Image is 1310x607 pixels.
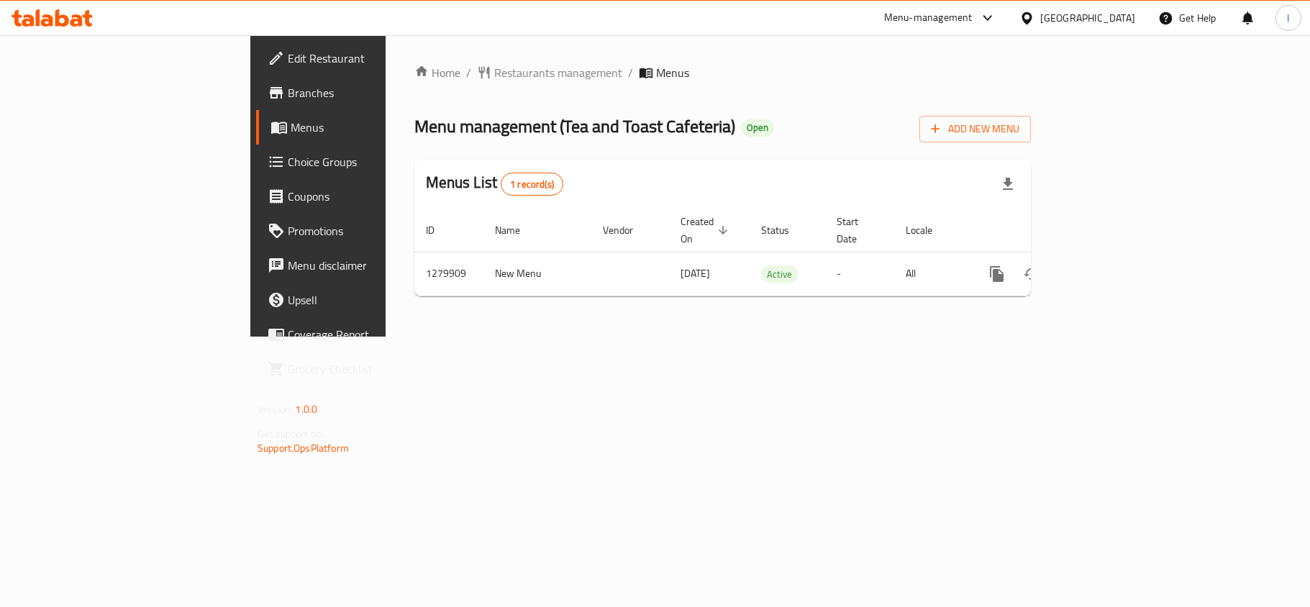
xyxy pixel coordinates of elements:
[681,213,732,247] span: Created On
[256,76,469,110] a: Branches
[258,400,293,419] span: Version:
[656,64,689,81] span: Menus
[628,64,633,81] li: /
[288,326,458,343] span: Coverage Report
[288,153,458,170] span: Choice Groups
[1014,257,1049,291] button: Change Status
[906,222,951,239] span: Locale
[426,222,453,239] span: ID
[256,317,469,352] a: Coverage Report
[256,248,469,283] a: Menu disclaimer
[288,222,458,239] span: Promotions
[483,252,591,296] td: New Menu
[288,50,458,67] span: Edit Restaurant
[894,252,968,296] td: All
[295,400,317,419] span: 1.0.0
[288,188,458,205] span: Coupons
[256,110,469,145] a: Menus
[426,172,563,196] h2: Menus List
[825,252,894,296] td: -
[414,209,1129,296] table: enhanced table
[495,222,539,239] span: Name
[288,84,458,101] span: Branches
[288,257,458,274] span: Menu disclaimer
[256,145,469,179] a: Choice Groups
[501,178,563,191] span: 1 record(s)
[919,116,1031,142] button: Add New Menu
[256,41,469,76] a: Edit Restaurant
[494,64,622,81] span: Restaurants management
[1040,10,1135,26] div: [GEOGRAPHIC_DATA]
[837,213,877,247] span: Start Date
[681,264,710,283] span: [DATE]
[741,122,774,134] span: Open
[980,257,1014,291] button: more
[288,291,458,309] span: Upsell
[501,173,563,196] div: Total records count
[477,64,622,81] a: Restaurants management
[991,167,1025,201] div: Export file
[256,214,469,248] a: Promotions
[258,424,324,443] span: Get support on:
[414,110,735,142] span: Menu management ( Tea and Toast Cafeteria )
[288,360,458,378] span: Grocery Checklist
[256,283,469,317] a: Upsell
[968,209,1129,252] th: Actions
[761,266,798,283] span: Active
[741,119,774,137] div: Open
[256,352,469,386] a: Grocery Checklist
[931,120,1019,138] span: Add New Menu
[291,119,458,136] span: Menus
[603,222,652,239] span: Vendor
[414,64,1031,81] nav: breadcrumb
[884,9,973,27] div: Menu-management
[258,439,349,457] a: Support.OpsPlatform
[1287,10,1289,26] span: l
[256,179,469,214] a: Coupons
[761,222,808,239] span: Status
